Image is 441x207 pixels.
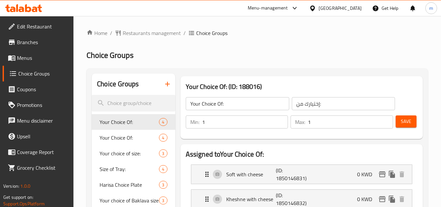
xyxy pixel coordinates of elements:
a: Promotions [3,97,74,113]
button: delete [397,194,407,204]
span: 4 [159,166,167,172]
div: Your choice of size:3 [92,146,175,161]
div: Choices [159,181,167,189]
span: Save [401,117,411,126]
a: Restaurants management [115,29,181,37]
p: Kheshne with cheese [226,195,276,203]
span: Choice Groups [18,70,69,78]
span: Version: [3,182,19,190]
a: Home [87,29,107,37]
span: Your Choice Of: [100,118,159,126]
span: 4 [159,119,167,125]
button: delete [397,169,407,179]
span: Grocery Checklist [17,164,69,172]
span: Harisa Choice Plate [100,181,159,189]
a: Menus [3,50,74,66]
span: Upsell [17,132,69,140]
p: (ID: 1850146831) [276,166,309,182]
div: Your Choice Of:4 [92,114,175,130]
span: 3 [159,182,167,188]
p: 0 KWD [357,170,377,178]
span: Menus [17,54,69,62]
div: Expand [191,165,412,184]
h2: Choice Groups [97,79,139,89]
button: edit [377,169,387,179]
h2: Assigned to Your Choice Of: [186,149,417,159]
button: Save [396,115,417,128]
input: search [92,95,175,112]
span: Coverage Report [17,148,69,156]
span: Your choice of size: [100,149,159,157]
a: Choice Groups [3,66,74,81]
div: Choices [159,197,167,204]
div: Menu-management [248,4,288,12]
span: Restaurants management [123,29,181,37]
span: Get support on: [3,193,33,201]
p: Soft with cheese [226,170,276,178]
h3: Your Choice Of: (ID: 188016) [186,81,417,92]
div: Choices [159,165,167,173]
a: Coverage Report [3,144,74,160]
nav: breadcrumb [87,29,428,37]
div: [GEOGRAPHIC_DATA] [319,5,362,12]
span: Menu disclaimer [17,117,69,125]
li: / [110,29,112,37]
span: Coupons [17,85,69,93]
a: Edit Restaurant [3,19,74,34]
div: Choices [159,134,167,142]
p: Min: [190,118,199,126]
p: Max: [295,118,305,126]
button: edit [377,194,387,204]
div: Choices [159,118,167,126]
div: Your Choice Of:4 [92,130,175,146]
p: (ID: 1850146832) [276,191,309,207]
li: Expand [186,162,417,187]
span: Size of Tray: [100,165,159,173]
p: 0 KWD [357,195,377,203]
a: Grocery Checklist [3,160,74,176]
span: Your Choice Of: [100,134,159,142]
a: Menu disclaimer [3,113,74,129]
span: Branches [17,38,69,46]
span: 3 [159,150,167,157]
span: Promotions [17,101,69,109]
button: duplicate [387,194,397,204]
a: Branches [3,34,74,50]
a: Coupons [3,81,74,97]
span: m [429,5,433,12]
span: Choice Groups [196,29,228,37]
span: Your choice of Baklava size [100,197,159,204]
li: / [183,29,186,37]
span: 4 [159,135,167,141]
span: 3 [159,198,167,204]
div: Size of Tray:4 [92,161,175,177]
a: Upsell [3,129,74,144]
span: Choice Groups [87,48,134,62]
button: duplicate [387,169,397,179]
span: Edit Restaurant [17,23,69,30]
div: Harisa Choice Plate3 [92,177,175,193]
span: 1.0.0 [20,182,30,190]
